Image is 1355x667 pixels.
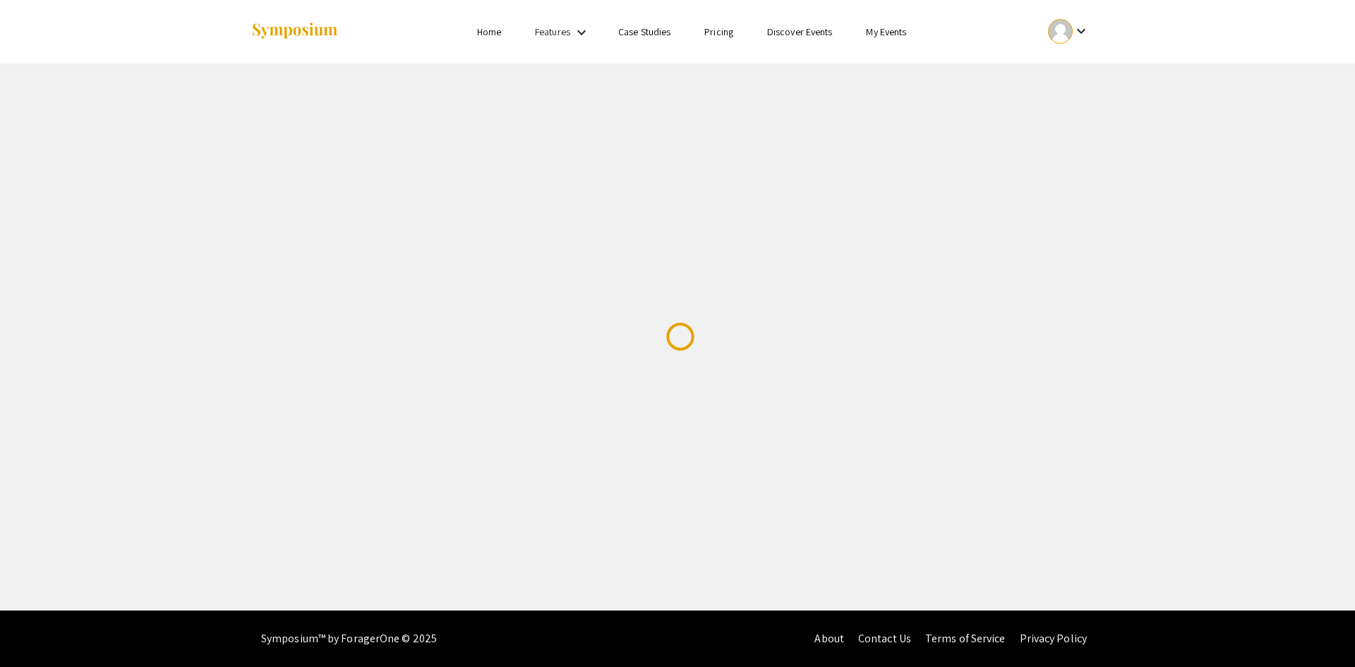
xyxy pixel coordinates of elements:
[814,631,844,646] a: About
[704,25,733,38] a: Pricing
[767,25,833,38] a: Discover Events
[251,22,339,41] img: Symposium by ForagerOne
[858,631,911,646] a: Contact Us
[573,24,590,41] mat-icon: Expand Features list
[925,631,1006,646] a: Terms of Service
[1033,16,1104,47] button: Expand account dropdown
[535,25,570,38] a: Features
[618,25,670,38] a: Case Studies
[866,25,906,38] a: My Events
[261,611,437,667] div: Symposium™ by ForagerOne © 2025
[477,25,501,38] a: Home
[1020,631,1087,646] a: Privacy Policy
[1073,23,1090,40] mat-icon: Expand account dropdown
